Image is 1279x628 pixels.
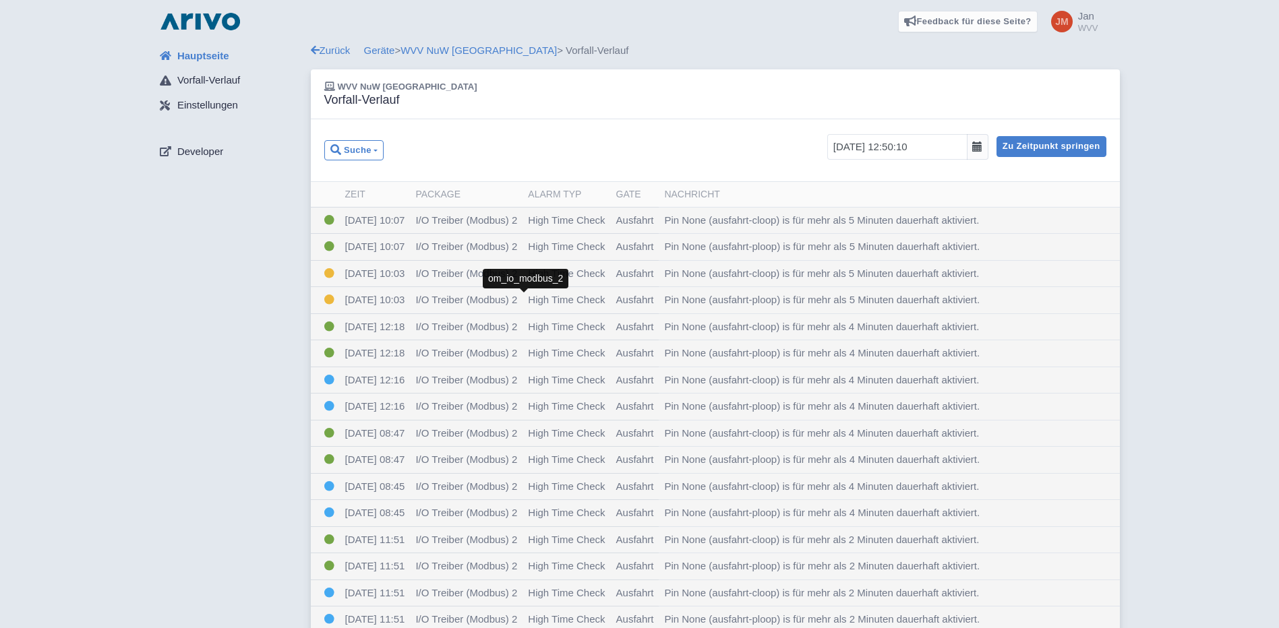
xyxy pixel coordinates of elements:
[528,374,605,385] span: High Time Check
[616,613,654,625] span: Ausfahrt
[616,507,654,518] span: Ausfahrt
[149,43,311,69] a: Hauptseite
[483,269,568,288] div: om_io_modbus_2
[616,453,654,465] span: Ausfahrt
[528,613,605,625] span: High Time Check
[410,182,523,208] th: Package
[616,374,654,385] span: Ausfahrt
[415,400,517,412] span: I/O Treiber (Modbus) 2
[415,241,517,252] span: I/O Treiber (Modbus) 2
[997,136,1106,157] button: Zu Zeitpunkt springen
[616,427,654,439] span: Ausfahrt
[528,294,605,305] span: High Time Check
[528,453,605,465] span: High Time Check
[664,613,980,625] span: Pin None (ausfahrt-ploop) is für mehr als 2 Minuten dauerhaft aktiviert.
[177,144,223,160] span: Developer
[1078,10,1094,22] span: Jan
[664,241,980,252] span: Pin None (ausfahrt-ploop) is für mehr als 5 Minuten dauerhaft aktiviert.
[528,400,605,412] span: High Time Check
[664,587,979,598] span: Pin None (ausfahrt-cloop) is für mehr als 2 Minuten dauerhaft aktiviert.
[345,613,405,625] span: [DATE] 11:51
[345,480,405,492] span: [DATE] 08:45
[324,140,384,161] button: Suche
[664,347,980,358] span: Pin None (ausfahrt-ploop) is für mehr als 4 Minuten dauerhaft aktiviert.
[528,268,605,279] span: High Time Check
[659,182,1119,208] th: Nachricht
[616,347,654,358] span: Ausfahrt
[611,182,659,208] th: Gate
[528,534,605,545] span: High Time Check
[415,427,517,439] span: I/O Treiber (Modbus) 2
[664,507,980,518] span: Pin None (ausfahrt-ploop) is für mehr als 4 Minuten dauerhaft aktiviert.
[415,613,517,625] span: I/O Treiber (Modbus) 2
[415,480,517,492] span: I/O Treiber (Modbus) 2
[415,560,517,571] span: I/O Treiber (Modbus) 2
[616,294,654,305] span: Ausfahrt
[415,321,517,332] span: I/O Treiber (Modbus) 2
[528,560,605,571] span: High Time Check
[415,294,517,305] span: I/O Treiber (Modbus) 2
[616,268,654,279] span: Ausfahrt
[528,347,605,358] span: High Time Check
[616,480,654,492] span: Ausfahrt
[345,268,405,279] span: [DATE] 10:03
[664,374,979,385] span: Pin None (ausfahrt-cloop) is für mehr als 4 Minuten dauerhaft aktiviert.
[664,560,980,571] span: Pin None (ausfahrt-ploop) is für mehr als 2 Minuten dauerhaft aktiviert.
[345,453,405,465] span: [DATE] 08:47
[311,44,351,56] a: Zurück
[664,214,979,226] span: Pin None (ausfahrt-cloop) is für mehr als 5 Minuten dauerhaft aktiviert.
[415,587,517,598] span: I/O Treiber (Modbus) 2
[616,241,654,252] span: Ausfahrt
[528,214,605,226] span: High Time Check
[664,480,979,492] span: Pin None (ausfahrt-cloop) is für mehr als 4 Minuten dauerhaft aktiviert.
[345,374,405,385] span: [DATE] 12:16
[345,587,405,598] span: [DATE] 11:51
[324,93,477,108] h3: Vorfall-Verlauf
[345,427,405,439] span: [DATE] 08:47
[400,44,557,56] a: WVV NuW [GEOGRAPHIC_DATA]
[345,560,405,571] span: [DATE] 11:51
[345,507,405,518] span: [DATE] 08:45
[616,560,654,571] span: Ausfahrt
[528,480,605,492] span: High Time Check
[345,347,405,358] span: [DATE] 12:18
[664,400,980,412] span: Pin None (ausfahrt-ploop) is für mehr als 4 Minuten dauerhaft aktiviert.
[1043,11,1098,32] a: Jan WVV
[528,507,605,518] span: High Time Check
[345,321,405,332] span: [DATE] 12:18
[616,587,654,598] span: Ausfahrt
[345,214,405,226] span: [DATE] 10:07
[616,400,654,412] span: Ausfahrt
[523,182,610,208] th: Alarm Typ
[415,507,517,518] span: I/O Treiber (Modbus) 2
[177,98,238,113] span: Einstellungen
[157,11,243,32] img: logo
[340,182,411,208] th: Zeit
[1078,24,1098,32] small: WVV
[345,294,405,305] span: [DATE] 10:03
[311,43,1120,59] div: > > Vorfall-Verlauf
[827,134,968,160] input: (optional)
[177,73,240,88] span: Vorfall-Verlauf
[415,214,517,226] span: I/O Treiber (Modbus) 2
[664,453,980,465] span: Pin None (ausfahrt-ploop) is für mehr als 4 Minuten dauerhaft aktiviert.
[664,294,980,305] span: Pin None (ausfahrt-ploop) is für mehr als 5 Minuten dauerhaft aktiviert.
[898,11,1038,32] a: Feedback für diese Seite?
[345,534,405,545] span: [DATE] 11:51
[616,214,654,226] span: Ausfahrt
[664,268,979,279] span: Pin None (ausfahrt-cloop) is für mehr als 5 Minuten dauerhaft aktiviert.
[345,241,405,252] span: [DATE] 10:07
[664,321,979,332] span: Pin None (ausfahrt-cloop) is für mehr als 4 Minuten dauerhaft aktiviert.
[664,427,979,439] span: Pin None (ausfahrt-cloop) is für mehr als 4 Minuten dauerhaft aktiviert.
[415,347,517,358] span: I/O Treiber (Modbus) 2
[415,534,517,545] span: I/O Treiber (Modbus) 2
[177,49,229,64] span: Hauptseite
[616,534,654,545] span: Ausfahrt
[149,139,311,164] a: Developer
[415,374,517,385] span: I/O Treiber (Modbus) 2
[345,400,405,412] span: [DATE] 12:16
[415,453,517,465] span: I/O Treiber (Modbus) 2
[528,241,605,252] span: High Time Check
[415,268,517,279] span: I/O Treiber (Modbus) 2
[364,44,395,56] a: Geräte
